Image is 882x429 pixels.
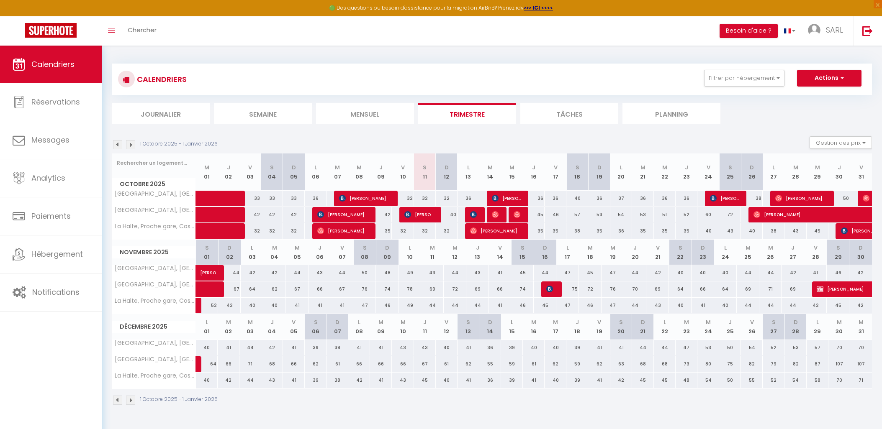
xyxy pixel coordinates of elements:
div: 46 [545,207,566,222]
th: 27 [763,153,784,191]
th: 06 [309,240,331,265]
th: 22 [669,240,692,265]
div: 36 [545,191,566,206]
span: Paiements [31,211,71,221]
div: 40 [741,223,763,239]
div: 45 [534,298,556,313]
th: 29 [827,240,849,265]
div: 52 [676,207,697,222]
div: 47 [602,265,624,281]
div: 57 [566,207,588,222]
span: [GEOGRAPHIC_DATA], [GEOGRAPHIC_DATA], [GEOGRAPHIC_DATA], [GEOGRAPHIC_DATA] [113,265,197,271]
abbr: J [633,244,637,252]
div: 50 [828,191,850,206]
span: [PERSON_NAME] [775,190,826,206]
abbr: J [838,163,841,171]
div: 32 [283,223,305,239]
abbr: V [656,244,660,252]
div: 36 [523,191,545,206]
th: 11 [421,240,444,265]
img: ... [808,24,820,36]
span: [PERSON_NAME] [492,190,521,206]
a: >>> ICI <<<< [524,4,553,11]
abbr: V [340,244,344,252]
th: 18 [566,153,588,191]
div: 32 [414,223,436,239]
abbr: S [423,163,427,171]
abbr: S [836,244,840,252]
div: 36 [588,191,610,206]
span: SARL [826,25,843,35]
abbr: V [401,163,405,171]
div: 40 [714,265,737,281]
div: 44 [624,265,647,281]
div: 36 [676,191,697,206]
span: [PERSON_NAME] [404,207,433,222]
div: 44 [737,265,759,281]
th: 12 [436,153,458,191]
span: Notifications [32,287,80,297]
li: Mensuel [316,103,414,124]
th: 16 [534,240,556,265]
div: 41 [489,265,511,281]
div: 42 [241,265,263,281]
div: 64 [714,281,737,297]
abbr: J [476,244,479,252]
div: 69 [646,281,669,297]
div: 48 [376,265,399,281]
abbr: D [859,244,863,252]
abbr: S [363,244,367,252]
span: [PERSON_NAME] [817,281,874,297]
th: 10 [392,153,414,191]
div: 76 [602,281,624,297]
abbr: M [793,163,798,171]
div: 32 [239,223,261,239]
div: 53 [588,207,610,222]
th: 24 [714,240,737,265]
div: 36 [654,191,676,206]
div: 66 [309,281,331,297]
div: 32 [414,191,436,206]
li: Journalier [112,103,210,124]
div: 44 [218,265,241,281]
div: 75 [556,281,579,297]
abbr: J [227,163,230,171]
div: 32 [436,191,458,206]
abbr: V [859,163,863,171]
span: [GEOGRAPHIC_DATA], [GEOGRAPHIC_DATA], [GEOGRAPHIC_DATA] privée [113,207,197,213]
div: 47 [353,298,376,313]
div: 44 [534,265,556,281]
div: 32 [392,223,414,239]
th: 21 [632,153,654,191]
div: 40 [697,223,719,239]
div: 33 [283,191,305,206]
abbr: D [385,244,389,252]
span: [GEOGRAPHIC_DATA], [GEOGRAPHIC_DATA], [GEOGRAPHIC_DATA] privée [113,281,197,288]
div: 69 [782,281,804,297]
div: 78 [399,281,421,297]
th: 28 [804,240,827,265]
div: 67 [286,281,309,297]
th: 31 [850,153,872,191]
th: 20 [610,153,632,191]
span: [PERSON_NAME] [841,223,879,239]
abbr: M [335,163,340,171]
div: 69 [421,281,444,297]
abbr: J [532,163,535,171]
abbr: M [509,163,514,171]
abbr: D [292,163,296,171]
abbr: L [409,244,411,252]
a: Chercher [121,16,163,46]
div: 64 [241,281,263,297]
div: 33 [261,191,283,206]
abbr: M [610,244,615,252]
abbr: M [746,244,751,252]
div: 40 [436,207,458,222]
div: 72 [719,207,741,222]
abbr: L [251,244,253,252]
div: 45 [511,265,534,281]
div: 70 [624,281,647,297]
div: 45 [579,265,602,281]
th: 30 [828,153,850,191]
div: 35 [370,223,392,239]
